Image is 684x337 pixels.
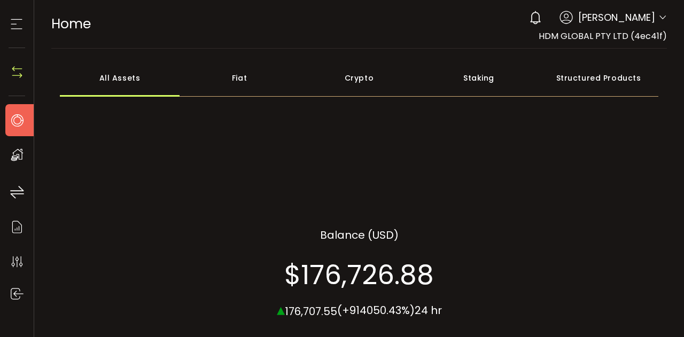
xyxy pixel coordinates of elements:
[337,303,415,318] span: (+914050.43%)
[578,10,655,25] span: [PERSON_NAME]
[51,14,91,33] span: Home
[539,59,658,97] div: Structured Products
[631,286,684,337] iframe: Chat Widget
[285,303,337,318] span: 176,707.55
[277,297,285,320] span: ▴
[180,59,299,97] div: Fiat
[415,303,442,318] span: 24 hr
[299,59,419,97] div: Crypto
[419,59,539,97] div: Staking
[320,226,399,242] section: Balance (USD)
[9,64,25,80] img: N4P5cjLOiQAAAABJRU5ErkJggg==
[539,30,667,42] span: HDM GLOBAL PTY LTD (4ec41f)
[60,59,180,97] div: All Assets
[284,258,434,291] section: $176,726.88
